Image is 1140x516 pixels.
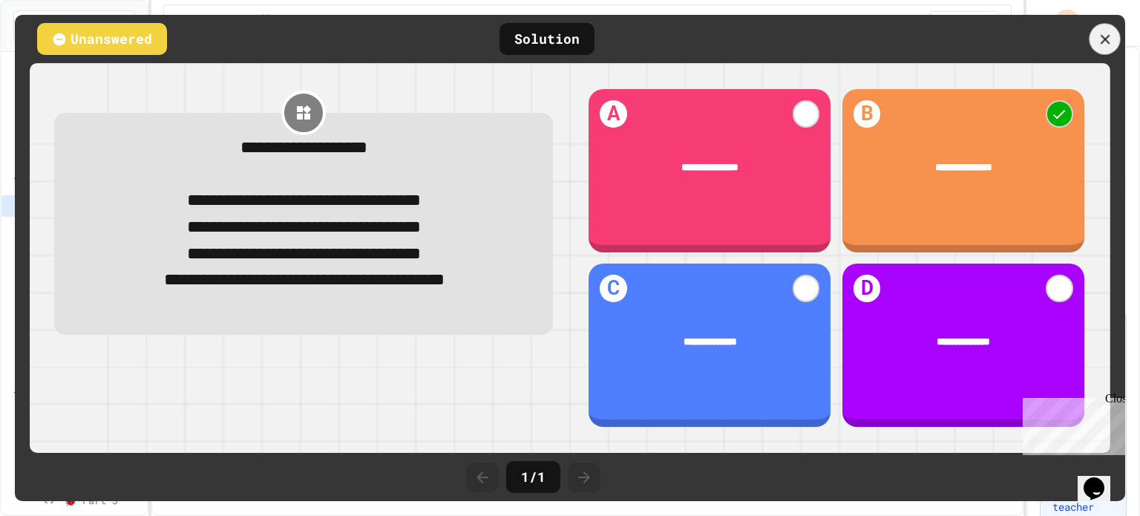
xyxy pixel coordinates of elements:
h1: C [600,275,627,302]
h1: D [854,275,881,302]
iframe: chat widget [1078,457,1125,501]
div: Solution [499,23,594,55]
iframe: chat widget [1017,392,1125,455]
div: Chat with us now!Close [6,6,102,94]
div: Unanswered [37,23,167,55]
h1: B [854,100,881,128]
div: 1 / 1 [506,461,560,493]
h1: A [600,100,627,128]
